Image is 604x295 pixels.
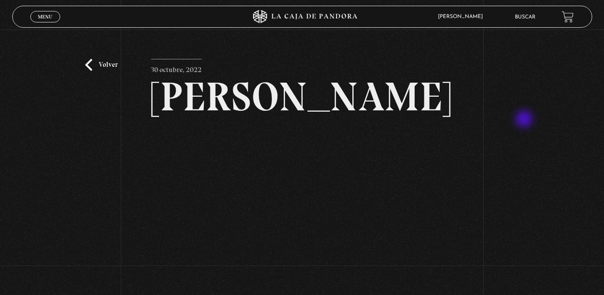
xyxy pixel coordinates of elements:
p: 30 octubre, 2022 [151,59,202,76]
span: Cerrar [35,22,55,28]
a: Volver [85,59,118,71]
a: Buscar [515,15,535,20]
span: [PERSON_NAME] [434,14,492,19]
a: View your shopping cart [562,11,574,23]
span: Menu [38,14,52,19]
h2: [PERSON_NAME] [151,76,452,117]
